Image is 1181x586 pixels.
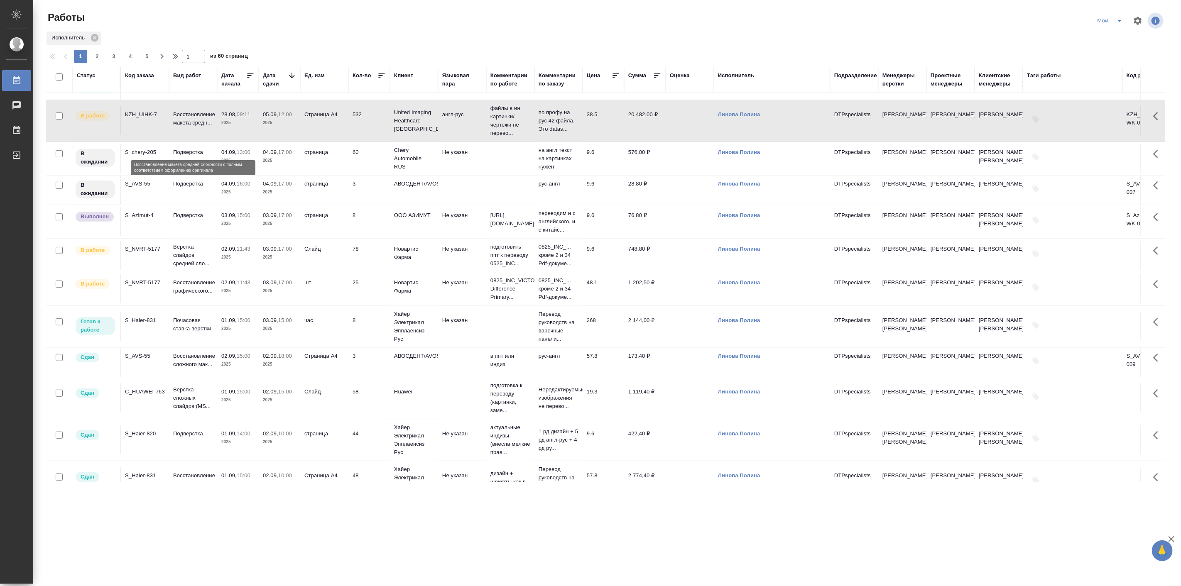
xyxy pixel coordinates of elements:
[1128,11,1148,31] span: Настроить таблицу
[221,396,255,404] p: 2025
[300,467,348,496] td: Страница А4
[490,276,530,301] p: 0825_INC_VICTORION-Difference Primary...
[975,348,1023,377] td: [PERSON_NAME]
[490,352,530,369] p: в ппт или индиз
[221,111,237,117] p: 28.08,
[718,353,760,359] a: Линова Полина
[718,71,755,80] div: Исполнитель
[348,241,390,270] td: 78
[975,176,1023,205] td: [PERSON_NAME]
[926,106,975,135] td: [PERSON_NAME]
[1155,542,1169,559] span: 🙏
[394,108,434,133] p: United Imaging Healthcare [GEOGRAPHIC_DATA]
[75,352,116,363] div: Менеджер проверил работу исполнителя, передает ее на следующий этап
[1027,245,1045,263] button: Добавить тэги
[624,383,666,413] td: 1 119,40 ₽
[830,144,878,173] td: DTPspecialists
[1122,348,1171,377] td: S_AVS-55-WK-009
[438,274,486,303] td: Не указан
[1148,207,1168,227] button: Здесь прячутся важные кнопки
[624,241,666,270] td: 748,80 ₽
[718,430,760,437] a: Линова Полина
[300,241,348,270] td: Слайд
[125,352,165,360] div: S_AVS-55
[834,71,877,80] div: Подразделение
[125,71,154,80] div: Код заказа
[1027,388,1045,406] button: Добавить тэги
[718,388,760,395] a: Линова Полина
[926,348,975,377] td: [PERSON_NAME]
[830,348,878,377] td: DTPspecialists
[394,245,434,261] p: Новартис Фарма
[221,279,237,286] p: 02.09,
[830,467,878,496] td: DTPspecialists
[490,243,530,268] p: подготовить ппт к переводу 0525_INC...
[1148,425,1168,445] button: Здесь прячутся важные кнопки
[125,278,165,287] div: S_NVRT-5177
[221,212,237,218] p: 03.09,
[882,71,922,88] div: Менеджеры верстки
[221,149,237,155] p: 04.09,
[1148,106,1168,126] button: Здесь прячутся важные кнопки
[278,149,292,155] p: 17:00
[882,430,922,446] p: [PERSON_NAME], [PERSON_NAME]
[81,212,109,221] p: Выполнен
[624,425,666,454] td: 422,40 ₽
[1027,71,1061,80] div: Тэги работы
[221,71,246,88] div: Дата начала
[539,465,578,498] p: Перевод руководств на варочные панели...
[718,246,760,252] a: Линова Полина
[263,149,278,155] p: 04.09,
[263,360,296,369] p: 2025
[1095,14,1128,27] div: split button
[1148,13,1165,29] span: Посмотреть информацию
[830,106,878,135] td: DTPspecialists
[1027,211,1045,230] button: Добавить тэги
[931,71,970,88] div: Проектные менеджеры
[263,388,278,395] p: 02.09,
[300,348,348,377] td: Страница А4
[348,348,390,377] td: 3
[975,425,1023,454] td: [PERSON_NAME], [PERSON_NAME]
[107,50,120,63] button: 3
[140,50,154,63] button: 5
[394,180,434,188] p: АВОСДЕНТ/AVOSDENT
[438,312,486,341] td: Не указан
[173,352,213,369] p: Восстановление сложного мак...
[75,110,116,122] div: Исполнитель выполняет работу
[830,312,878,341] td: DTPspecialists
[125,388,165,396] div: C_HUAWEI-763
[926,207,975,236] td: [PERSON_NAME]
[539,276,578,301] p: 0825_INC_... кроме 2 и 34 Pdf-докуме...
[173,71,201,80] div: Вид работ
[300,176,348,205] td: страница
[975,312,1023,341] td: [PERSON_NAME], [PERSON_NAME]
[221,188,255,196] p: 2025
[221,438,255,446] p: 2025
[583,106,624,135] td: 38.5
[91,50,104,63] button: 2
[1027,110,1045,129] button: Добавить тэги
[583,425,624,454] td: 9.6
[81,112,105,120] p: В работе
[1148,383,1168,403] button: Здесь прячутся важные кнопки
[173,148,213,156] p: Подверстка
[1027,148,1045,166] button: Добавить тэги
[173,471,213,488] p: Восстановление сложного мак...
[624,207,666,236] td: 76,80 ₽
[173,243,213,268] p: Верстка слайдов средней сло...
[221,287,255,295] p: 2025
[81,353,94,361] p: Сдан
[624,348,666,377] td: 173,40 ₽
[263,353,278,359] p: 02.09,
[263,287,296,295] p: 2025
[237,430,250,437] p: 14:00
[125,471,165,480] div: S_Haier-831
[278,353,292,359] p: 18:00
[539,71,578,88] div: Комментарии по заказу
[263,438,296,446] p: 2025
[75,180,116,199] div: Исполнитель назначен, приступать к работе пока рано
[263,156,296,165] p: 2025
[210,51,248,63] span: из 60 страниц
[221,220,255,228] p: 2025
